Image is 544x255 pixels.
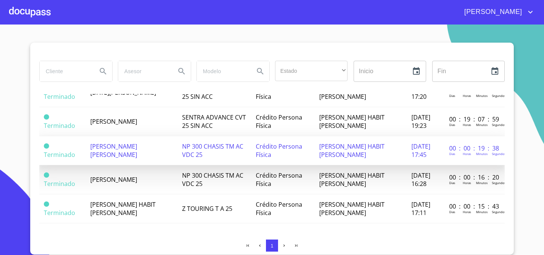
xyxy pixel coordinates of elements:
span: [DATE] 17:45 [411,142,430,159]
span: [PERSON_NAME] HABIT [PERSON_NAME] [319,200,385,217]
span: [PERSON_NAME] [PERSON_NAME] [90,142,137,159]
p: Horas [463,181,471,185]
span: [DATE] 17:11 [411,200,430,217]
p: 00 : 00 : 16 : 20 [449,173,500,181]
span: Terminado [44,209,75,217]
span: Crédito Persona Física [256,171,302,188]
p: Horas [463,94,471,98]
p: Segundos [492,94,506,98]
p: Minutos [476,123,488,127]
span: Terminado [44,121,75,130]
span: Crédito Persona Física [256,142,302,159]
p: 00 : 19 : 07 : 59 [449,115,500,123]
span: Terminado [44,201,49,207]
span: Crédito Persona Física [256,200,302,217]
p: Dias [449,123,455,127]
p: Dias [449,210,455,214]
p: 00 : 00 : 15 : 43 [449,202,500,210]
p: Horas [463,210,471,214]
span: [DATE] 19:23 [411,113,430,130]
p: Dias [449,94,455,98]
p: Segundos [492,181,506,185]
div: ​ [275,61,348,81]
span: SENTRA ADVANCE CVT 25 SIN ACC [182,113,246,130]
span: Z TOURING T A 25 [182,204,232,213]
span: [PERSON_NAME] [459,6,526,18]
p: Minutos [476,181,488,185]
p: Minutos [476,210,488,214]
span: Terminado [44,92,75,101]
p: Minutos [476,94,488,98]
p: Dias [449,181,455,185]
button: 1 [266,240,278,252]
span: Terminado [44,180,75,188]
span: Terminado [44,114,49,120]
span: 1 [270,243,273,249]
input: search [197,61,248,81]
button: Search [173,62,191,80]
p: Segundos [492,210,506,214]
p: 00 : 00 : 19 : 38 [449,144,500,152]
p: Horas [463,152,471,156]
p: Segundos [492,152,506,156]
span: NP 300 CHASIS TM AC VDC 25 [182,142,243,159]
button: Search [251,62,269,80]
input: search [40,61,91,81]
span: NP 300 CHASIS TM AC VDC 25 [182,171,243,188]
input: search [118,61,170,81]
span: [PERSON_NAME] HABIT [PERSON_NAME] [319,113,385,130]
span: [PERSON_NAME] HABIT [PERSON_NAME] [90,200,156,217]
span: Terminado [44,143,49,149]
p: Horas [463,123,471,127]
p: Dias [449,152,455,156]
span: Terminado [44,172,49,178]
p: Segundos [492,123,506,127]
span: [PERSON_NAME] [90,175,137,184]
span: [PERSON_NAME] HABIT [PERSON_NAME] [319,142,385,159]
span: [PERSON_NAME] [90,117,137,126]
button: account of current user [459,6,535,18]
span: Terminado [44,151,75,159]
span: [PERSON_NAME] HABIT [PERSON_NAME] [319,171,385,188]
span: Crédito Persona Física [256,113,302,130]
span: [DATE] 16:28 [411,171,430,188]
button: Search [94,62,112,80]
p: Minutos [476,152,488,156]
